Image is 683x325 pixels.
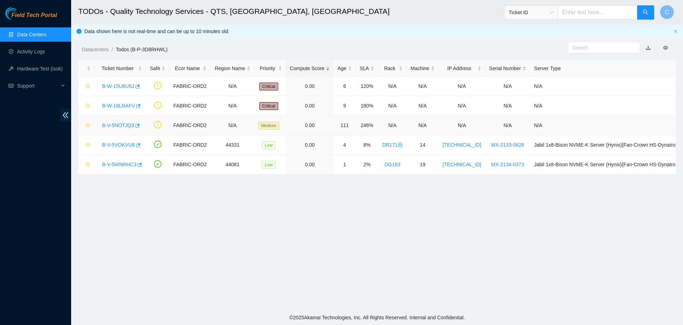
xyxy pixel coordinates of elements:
span: Low [262,161,275,169]
a: MX-2134-0373 [491,162,524,167]
td: N/A [485,77,530,96]
span: star [85,142,90,148]
a: [TECHNICAL_ID] [443,142,481,148]
td: 0.00 [286,77,334,96]
span: check-circle [154,141,162,148]
a: Activity Logs [17,49,45,54]
button: star [82,139,91,151]
td: N/A [378,116,407,135]
td: 44331 [211,135,254,155]
a: DG163 [385,162,400,167]
td: 0.00 [286,155,334,174]
span: read [9,83,14,88]
span: search [643,9,648,16]
td: N/A [439,77,485,96]
span: Field Tech Portal [11,12,57,19]
span: double-left [60,109,71,122]
a: B-V-5NOTJQ3 [102,122,134,128]
td: N/A [211,116,254,135]
a: Data Centers [17,32,46,37]
button: download [640,42,656,53]
span: C [665,8,669,17]
td: 1 [334,155,356,174]
td: FABRIC-ORD2 [169,77,211,96]
td: N/A [485,116,530,135]
span: exclamation-circle [154,101,162,109]
td: 19 [407,155,439,174]
span: Critical [259,83,278,90]
td: 0.00 [286,96,334,116]
footer: © 2025 Akamai Technologies, Inc. All Rights Reserved. Internal and Confidential. [71,310,683,325]
a: MX-2133-0628 [491,142,524,148]
td: 0.00 [286,135,334,155]
a: [TECHNICAL_ID] [443,162,481,167]
button: star [82,159,91,170]
td: 44081 [211,155,254,174]
input: Search [572,44,630,52]
td: 14 [407,135,439,155]
span: check-circle [154,160,162,168]
td: 180% [356,96,378,116]
button: C [660,5,674,19]
span: Ticket ID [509,7,554,18]
span: lock [398,142,403,147]
a: Datacenters [82,47,108,52]
a: Hardware Test (isok) [17,66,63,72]
td: 4 [334,135,356,155]
td: 9 [334,96,356,116]
td: 6 [334,77,356,96]
button: close [673,29,678,34]
span: / [111,47,113,52]
a: B-W-15U6U5J [102,83,134,89]
span: exclamation-circle [154,121,162,129]
td: N/A [485,96,530,116]
span: eye [663,45,668,50]
td: N/A [211,77,254,96]
td: 2% [356,155,378,174]
span: star [85,123,90,129]
button: star [82,80,91,92]
td: N/A [407,116,439,135]
button: star [82,120,91,131]
td: FABRIC-ORD2 [169,96,211,116]
span: star [85,84,90,89]
td: 111 [334,116,356,135]
span: close [673,29,678,33]
td: N/A [211,96,254,116]
td: 246% [356,116,378,135]
td: N/A [439,116,485,135]
td: N/A [378,77,407,96]
td: N/A [378,96,407,116]
td: FABRIC-ORD2 [169,135,211,155]
span: Low [262,141,275,149]
td: N/A [439,96,485,116]
td: FABRIC-ORD2 [169,116,211,135]
td: 0.00 [286,116,334,135]
span: exclamation-circle [154,82,162,89]
button: search [637,5,654,20]
input: Enter text here... [558,5,637,20]
a: DR171lock [382,142,403,148]
td: N/A [407,96,439,116]
span: star [85,103,90,109]
img: Akamai Technologies [5,7,36,20]
a: B-V-5VOKVU8 [102,142,135,148]
span: Medium [258,122,279,130]
span: Support [17,79,59,93]
a: B-W-16LRAFV [102,103,135,109]
a: download [646,45,651,51]
td: 120% [356,77,378,96]
span: star [85,162,90,168]
td: 8% [356,135,378,155]
button: star [82,100,91,111]
a: B-V-5WNRHC3 [102,162,136,167]
a: Akamai TechnologiesField Tech Portal [5,13,57,22]
td: N/A [407,77,439,96]
td: FABRIC-ORD2 [169,155,211,174]
span: Critical [259,102,278,110]
a: Todos (B-P-3D8RHWL) [116,47,167,52]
